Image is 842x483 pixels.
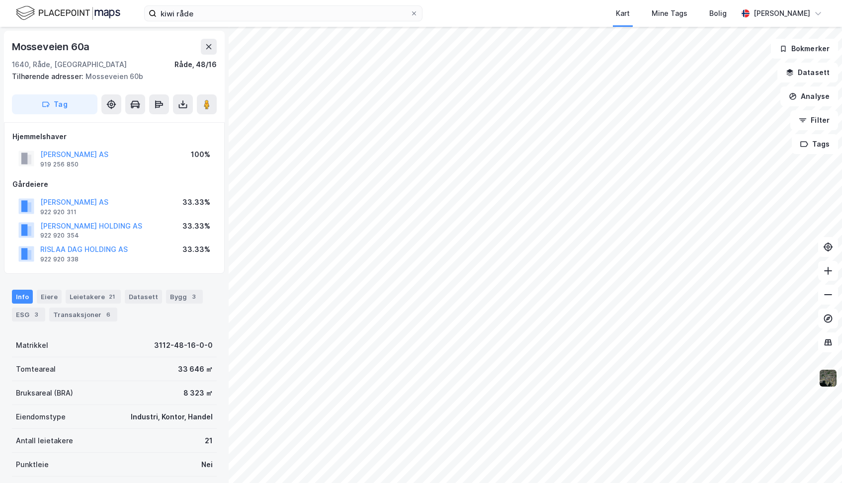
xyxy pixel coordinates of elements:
[792,435,842,483] iframe: Chat Widget
[201,459,213,471] div: Nei
[780,86,838,106] button: Analyse
[16,4,120,22] img: logo.f888ab2527a4732fd821a326f86c7f29.svg
[16,411,66,423] div: Eiendomstype
[790,110,838,130] button: Filter
[12,59,127,71] div: 1640, Råde, [GEOGRAPHIC_DATA]
[191,149,210,161] div: 100%
[178,363,213,375] div: 33 646 ㎡
[107,292,117,302] div: 21
[771,39,838,59] button: Bokmerker
[709,7,727,19] div: Bolig
[12,308,45,322] div: ESG
[31,310,41,320] div: 3
[16,459,49,471] div: Punktleie
[166,290,203,304] div: Bygg
[16,435,73,447] div: Antall leietakere
[66,290,121,304] div: Leietakere
[49,308,117,322] div: Transaksjoner
[792,435,842,483] div: Kontrollprogram for chat
[12,71,209,82] div: Mosseveien 60b
[12,39,91,55] div: Mosseveien 60a
[131,411,213,423] div: Industri, Kontor, Handel
[12,290,33,304] div: Info
[12,131,216,143] div: Hjemmelshaver
[652,7,687,19] div: Mine Tags
[40,161,79,168] div: 919 256 850
[182,220,210,232] div: 33.33%
[40,208,77,216] div: 922 920 311
[103,310,113,320] div: 6
[182,243,210,255] div: 33.33%
[754,7,810,19] div: [PERSON_NAME]
[174,59,217,71] div: Råde, 48/16
[40,255,79,263] div: 922 920 338
[616,7,630,19] div: Kart
[154,339,213,351] div: 3112-48-16-0-0
[819,369,838,388] img: 9k=
[12,178,216,190] div: Gårdeiere
[205,435,213,447] div: 21
[16,339,48,351] div: Matrikkel
[16,363,56,375] div: Tomteareal
[182,196,210,208] div: 33.33%
[40,232,79,240] div: 922 920 354
[37,290,62,304] div: Eiere
[792,134,838,154] button: Tags
[125,290,162,304] div: Datasett
[12,94,97,114] button: Tag
[16,387,73,399] div: Bruksareal (BRA)
[183,387,213,399] div: 8 323 ㎡
[777,63,838,82] button: Datasett
[157,6,410,21] input: Søk på adresse, matrikkel, gårdeiere, leietakere eller personer
[12,72,85,80] span: Tilhørende adresser:
[189,292,199,302] div: 3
